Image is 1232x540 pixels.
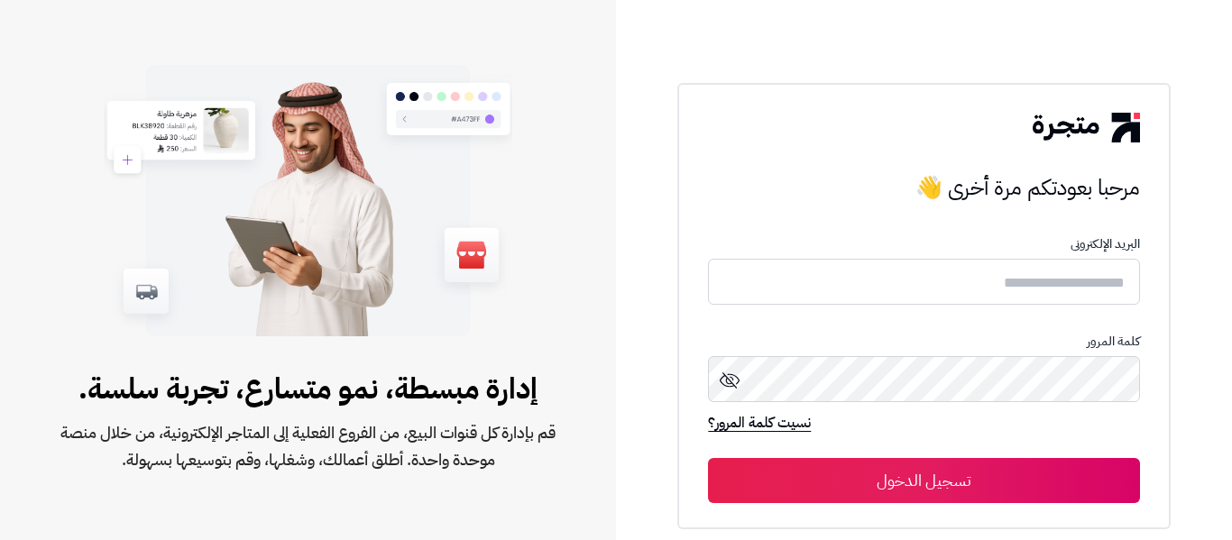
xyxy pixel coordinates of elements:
h3: مرحبا بعودتكم مرة أخرى 👋 [708,169,1139,206]
img: logo-2.png [1033,113,1139,142]
a: نسيت كلمة المرور؟ [708,412,811,437]
span: إدارة مبسطة، نمو متسارع، تجربة سلسة. [58,367,558,410]
p: البريد الإلكترونى [708,237,1139,252]
span: قم بإدارة كل قنوات البيع، من الفروع الفعلية إلى المتاجر الإلكترونية، من خلال منصة موحدة واحدة. أط... [58,419,558,473]
p: كلمة المرور [708,334,1139,349]
button: تسجيل الدخول [708,458,1139,503]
